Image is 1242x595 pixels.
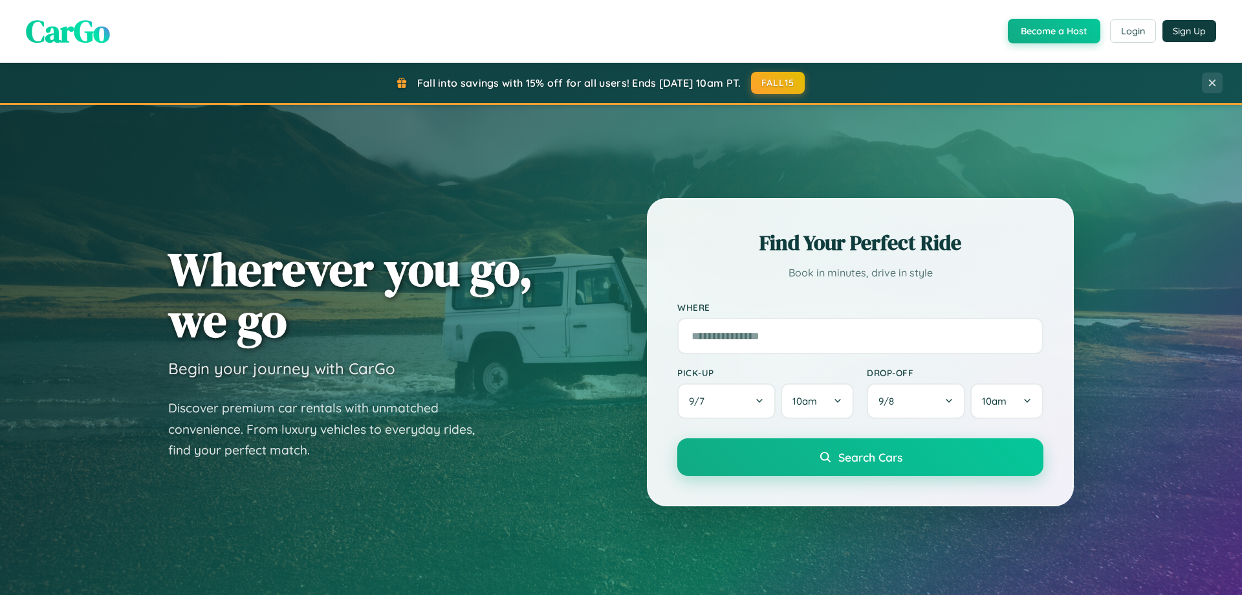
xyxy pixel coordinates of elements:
[781,383,854,419] button: 10am
[1008,19,1100,43] button: Become a Host
[677,383,776,419] button: 9/7
[677,264,1043,282] p: Book in minutes, drive in style
[982,395,1007,407] span: 10am
[168,359,395,378] h3: Begin your journey with CarGo
[792,395,817,407] span: 10am
[689,395,711,407] span: 9 / 7
[1110,19,1156,43] button: Login
[677,302,1043,313] label: Where
[751,72,805,94] button: FALL15
[838,450,902,464] span: Search Cars
[867,383,965,419] button: 9/8
[417,76,741,89] span: Fall into savings with 15% off for all users! Ends [DATE] 10am PT.
[970,383,1043,419] button: 10am
[878,395,900,407] span: 9 / 8
[677,367,854,378] label: Pick-up
[1162,20,1216,42] button: Sign Up
[677,438,1043,476] button: Search Cars
[168,398,492,461] p: Discover premium car rentals with unmatched convenience. From luxury vehicles to everyday rides, ...
[867,367,1043,378] label: Drop-off
[168,243,533,346] h1: Wherever you go, we go
[677,229,1043,257] h2: Find Your Perfect Ride
[26,10,110,52] span: CarGo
